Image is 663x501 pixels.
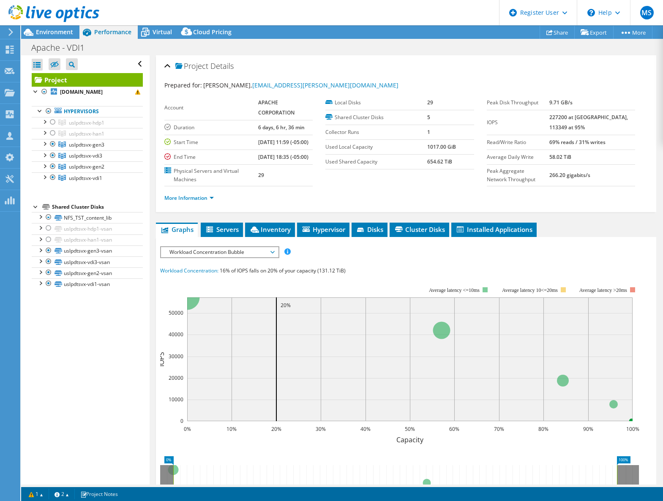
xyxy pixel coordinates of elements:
svg: \n [587,9,595,16]
span: Workload Concentration: [160,267,218,274]
text: 50000 [169,309,183,316]
text: 30% [316,425,326,433]
div: Shared Cluster Disks [52,202,143,212]
a: More Information [164,194,214,201]
a: uslpdtsvx-hdp1 [32,117,143,128]
a: [DOMAIN_NAME] [32,87,143,98]
h1: Apache - VDI1 [27,43,98,52]
span: Cloud Pricing [193,28,232,36]
text: 0 [180,417,183,425]
text: 40000 [169,331,183,338]
a: Project [32,73,143,87]
b: [DATE] 11:59 (-05:00) [258,139,308,146]
b: 9.71 GB/s [549,99,573,106]
a: 2 [49,489,75,499]
label: Prepared for: [164,81,202,89]
b: 69% reads / 31% writes [549,139,606,146]
text: 0% [183,425,191,433]
b: 1017.00 GiB [427,143,456,150]
a: uslpdtsvx-gen2-vsan [32,267,143,278]
text: 100% [626,425,639,433]
text: 10000 [169,396,183,403]
a: uslpdtsvx-hdp1-vsan [32,223,143,234]
a: uslpdtsvx-gen3-vsan [32,245,143,256]
label: Physical Servers and Virtual Machines [164,167,258,184]
label: Collector Runs [325,128,427,136]
span: 16% of IOPS falls on 20% of your capacity (131.12 TiB) [220,267,346,274]
a: uslpdtsvx-han1 [32,128,143,139]
a: Project Notes [74,489,124,499]
b: [DATE] 18:35 (-05:00) [258,153,308,161]
a: uslpdtsvx-vdi1-vsan [32,278,143,289]
b: 654.62 TiB [427,158,452,165]
text: 80% [538,425,548,433]
text: 20000 [169,374,183,381]
a: 1 [23,489,49,499]
a: uslpdtsvx-gen3 [32,139,143,150]
label: End Time [164,153,258,161]
a: [EMAIL_ADDRESS][PERSON_NAME][DOMAIN_NAME] [252,81,398,89]
label: Peak Disk Throughput [487,98,550,107]
text: 70% [494,425,504,433]
a: uslpdtsvx-han1-vsan [32,234,143,245]
span: Virtual [153,28,172,36]
tspan: Average latency <=10ms [429,287,480,293]
text: Average latency >20ms [579,287,627,293]
b: 58.02 TiB [549,153,571,161]
text: 30000 [169,353,183,360]
label: Local Disks [325,98,427,107]
text: 10% [226,425,237,433]
label: Shared Cluster Disks [325,113,427,122]
text: 60% [449,425,459,433]
b: 1 [427,128,430,136]
span: Inventory [249,225,291,234]
a: Export [574,26,614,39]
span: uslpdtsvx-gen2 [69,163,104,170]
span: Details [210,61,234,71]
span: uslpdtsvx-vdi3 [69,152,102,159]
a: uslpdtsvx-vdi3 [32,150,143,161]
span: uslpdtsvx-han1 [69,130,104,137]
span: uslpdtsvx-vdi1 [69,174,102,182]
span: Installed Applications [456,225,532,234]
span: Graphs [160,225,194,234]
text: IOPS [157,352,166,367]
span: [PERSON_NAME], [203,81,398,89]
label: Start Time [164,138,258,147]
a: uslpdtsvx-gen2 [32,161,143,172]
label: Used Local Capacity [325,143,427,151]
span: MS [640,6,654,19]
b: [DOMAIN_NAME] [60,88,103,95]
a: uslpdtsvx-vdi1 [32,172,143,183]
b: 6 days, 6 hr, 36 min [258,124,305,131]
b: APACHE CORPORATION [258,99,295,116]
label: Average Daily Write [487,153,550,161]
span: Disks [356,225,383,234]
label: Read/Write Ratio [487,138,550,147]
text: 40% [360,425,371,433]
a: Share [540,26,575,39]
b: 227200 at [GEOGRAPHIC_DATA], 113349 at 95% [549,114,628,131]
text: 20% [281,302,291,309]
span: Environment [36,28,73,36]
text: Capacity [396,435,424,444]
b: 5 [427,114,430,121]
label: Peak Aggregate Network Throughput [487,167,550,184]
span: uslpdtsvx-hdp1 [69,119,104,126]
label: Used Shared Capacity [325,158,427,166]
a: Hypervisors [32,106,143,117]
span: Project [175,62,208,71]
span: Servers [205,225,239,234]
span: Hypervisor [301,225,345,234]
span: Cluster Disks [394,225,445,234]
a: NFS_TST_content_lib [32,212,143,223]
a: More [613,26,652,39]
b: 29 [258,172,264,179]
a: uslpdtsvx-vdi3-vsan [32,256,143,267]
span: Performance [94,28,131,36]
span: Workload Concentration Bubble [165,247,274,257]
b: 29 [427,99,433,106]
label: Account [164,103,258,112]
text: 20% [271,425,281,433]
b: 266.20 gigabits/s [549,172,590,179]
